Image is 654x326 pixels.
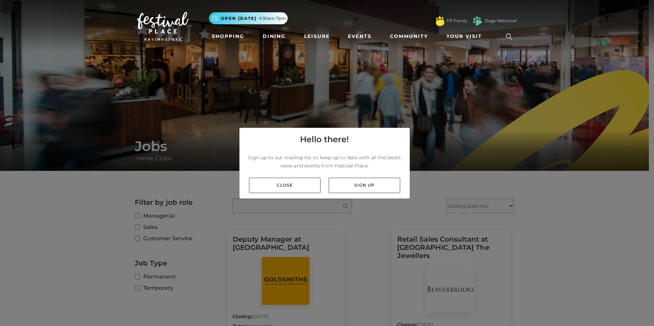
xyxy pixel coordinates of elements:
[447,18,467,24] a: FP Family
[345,30,374,43] a: Events
[300,133,349,146] h4: Hello there!
[329,178,400,193] a: Sign up
[260,30,288,43] a: Dining
[387,30,431,43] a: Community
[221,15,257,22] span: Open [DATE]
[245,153,404,170] p: Sign up to our mailing list to keep up to date with all the latest news and events from Festival ...
[209,30,247,43] a: Shopping
[301,30,332,43] a: Leisure
[249,178,321,193] a: Close
[444,30,488,43] a: Your Visit
[446,33,482,40] span: Your Visit
[209,12,288,24] button: Open [DATE] 9.30am-7pm
[137,12,188,41] img: Festival Place Logo
[259,15,286,22] span: 9.30am-7pm
[485,18,517,24] a: Dogs Welcome!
